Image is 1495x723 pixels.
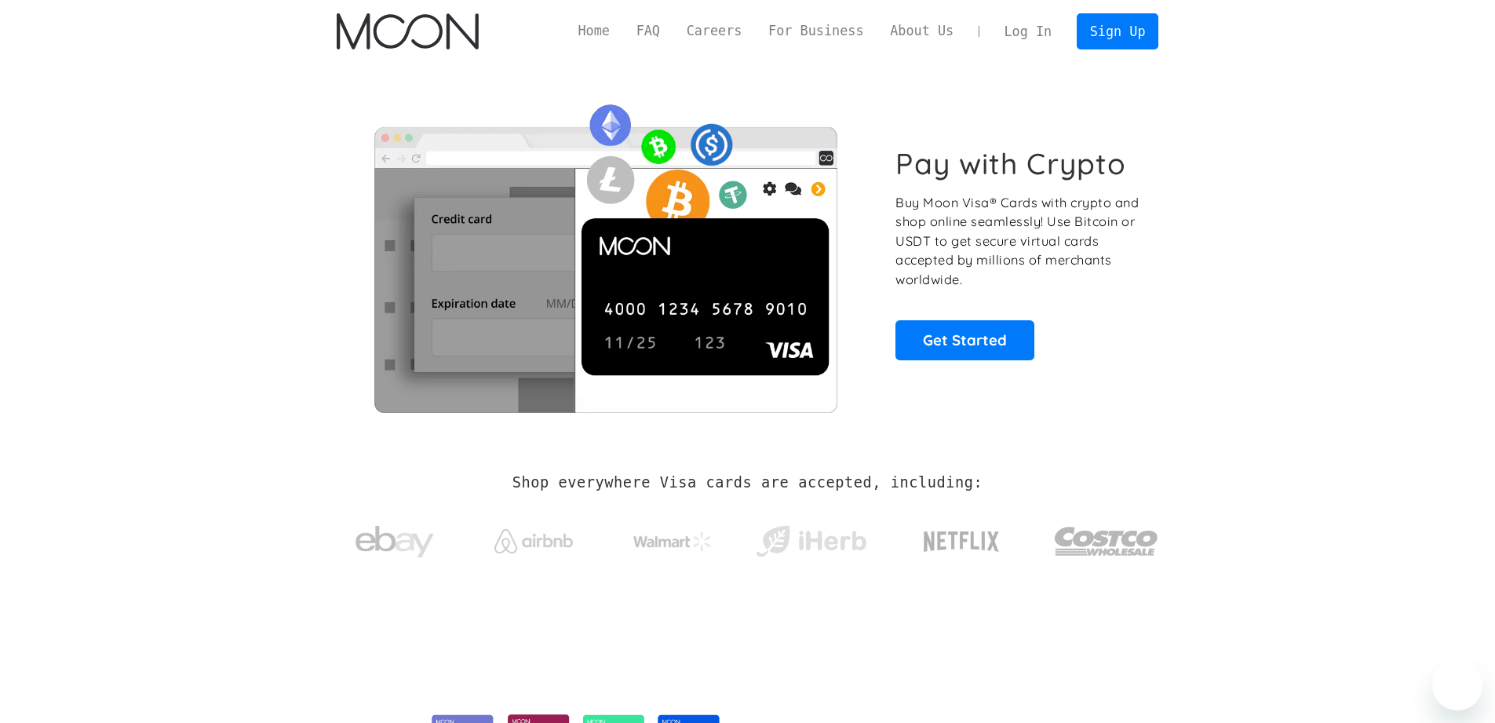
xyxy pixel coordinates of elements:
[673,21,755,41] a: Careers
[895,193,1141,290] p: Buy Moon Visa® Cards with crypto and shop online seamlessly! Use Bitcoin or USDT to get secure vi...
[337,502,454,575] a: ebay
[1054,496,1159,579] a: Costco
[337,13,479,49] img: Moon Logo
[753,521,870,562] img: iHerb
[494,529,573,553] img: Airbnb
[337,13,479,49] a: home
[922,522,1001,561] img: Netflix
[895,320,1034,360] a: Get Started
[633,532,712,551] img: Walmart
[475,513,592,561] a: Airbnb
[623,21,673,41] a: FAQ
[755,21,877,41] a: For Business
[565,21,623,41] a: Home
[892,506,1032,569] a: Netflix
[512,474,983,491] h2: Shop everywhere Visa cards are accepted, including:
[337,93,874,412] img: Moon Cards let you spend your crypto anywhere Visa is accepted.
[1054,512,1159,571] img: Costco
[753,506,870,570] a: iHerb
[1432,660,1482,710] iframe: Button to launch messaging window
[1077,13,1158,49] a: Sign Up
[356,517,434,567] img: ebay
[895,146,1126,181] h1: Pay with Crypto
[991,14,1065,49] a: Log In
[877,21,967,41] a: About Us
[614,517,731,559] a: Walmart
